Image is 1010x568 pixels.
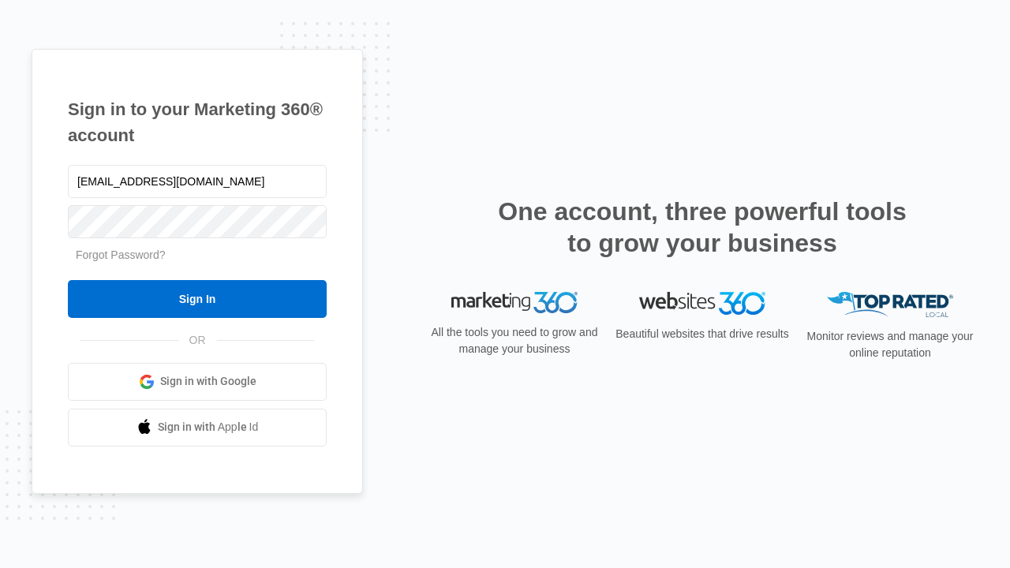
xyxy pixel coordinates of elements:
[68,409,327,447] a: Sign in with Apple Id
[76,248,166,261] a: Forgot Password?
[639,292,765,315] img: Websites 360
[802,328,978,361] p: Monitor reviews and manage your online reputation
[68,165,327,198] input: Email
[68,280,327,318] input: Sign In
[493,196,911,259] h2: One account, three powerful tools to grow your business
[426,324,603,357] p: All the tools you need to grow and manage your business
[160,373,256,390] span: Sign in with Google
[178,332,217,349] span: OR
[614,326,791,342] p: Beautiful websites that drive results
[68,96,327,148] h1: Sign in to your Marketing 360® account
[451,292,578,314] img: Marketing 360
[68,363,327,401] a: Sign in with Google
[827,292,953,318] img: Top Rated Local
[158,419,259,435] span: Sign in with Apple Id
